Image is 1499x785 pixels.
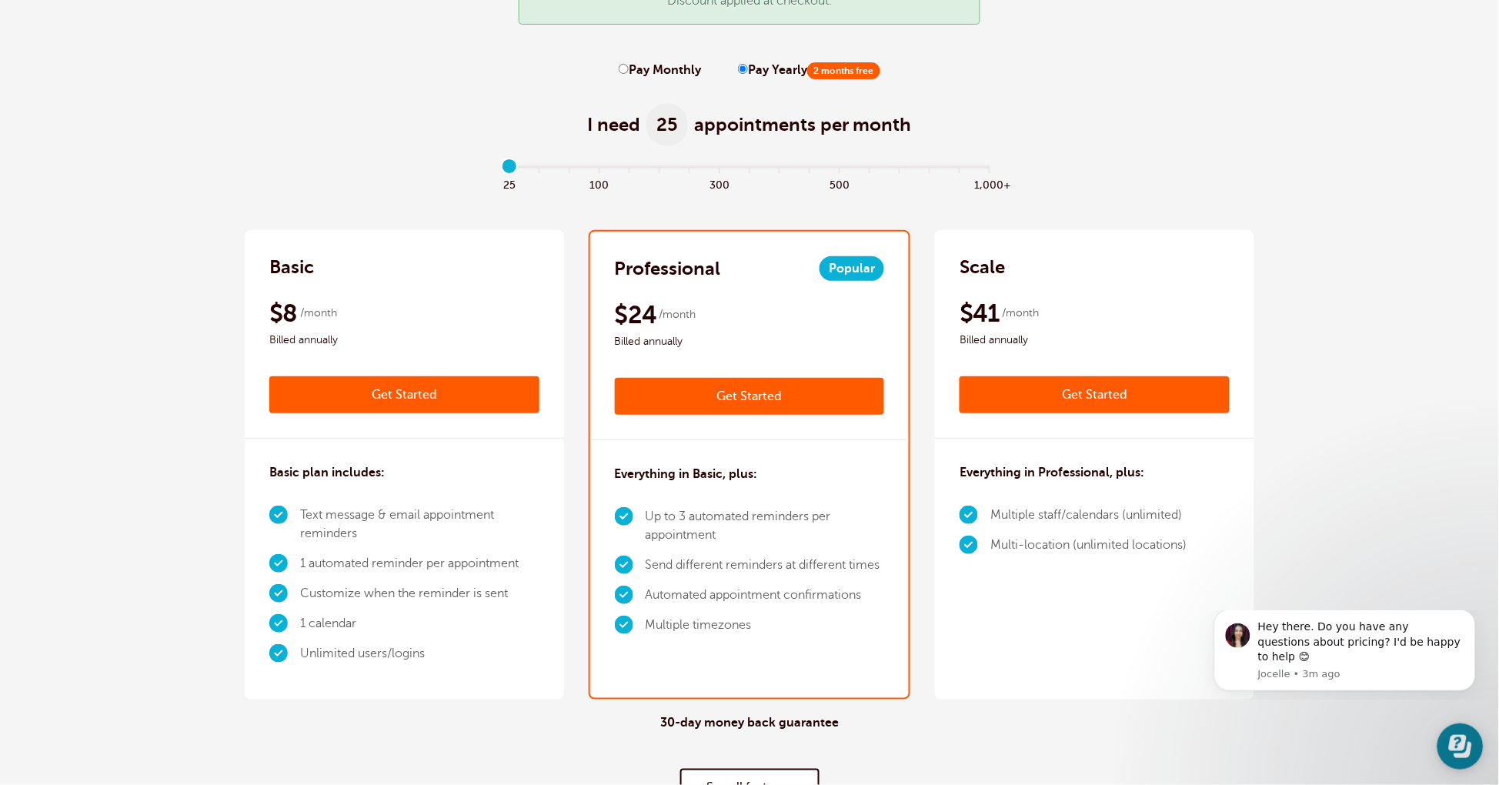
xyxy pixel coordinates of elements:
[659,306,696,324] span: /month
[269,463,385,482] h3: Basic plan includes:
[619,64,629,74] input: Pay Monthly
[975,175,1005,192] span: 1,000+
[67,9,273,55] div: Message content
[990,530,1187,560] li: Multi-location (unlimited locations)
[300,500,539,549] li: Text message & email appointment reminders
[300,639,539,669] li: Unlimited users/logins
[705,175,735,192] span: 300
[269,331,539,349] span: Billed annually
[300,549,539,579] li: 1 automated reminder per appointment
[807,62,880,79] span: 2 months free
[1002,304,1039,322] span: /month
[300,579,539,609] li: Customize when the reminder is sent
[646,502,885,550] li: Up to 3 automated reminders per appointment
[825,175,855,192] span: 500
[615,332,885,351] span: Billed annually
[67,57,273,71] p: Message from Jocelle, sent 3m ago
[615,299,657,330] span: $24
[646,580,885,610] li: Automated appointment confirmations
[269,298,298,329] span: $8
[615,465,758,483] h3: Everything in Basic, plus:
[738,63,880,78] label: Pay Yearly
[990,500,1187,530] li: Multiple staff/calendars (unlimited)
[1437,723,1484,770] iframe: Resource center
[300,304,337,322] span: /month
[820,256,884,281] span: Popular
[646,610,885,640] li: Multiple timezones
[615,378,885,415] a: Get Started
[619,63,701,78] label: Pay Monthly
[35,13,59,38] img: Profile image for Jocelle
[646,550,885,580] li: Send different reminders at different times
[1191,610,1499,700] iframe: Intercom notifications message
[960,331,1230,349] span: Billed annually
[615,256,721,281] h2: Professional
[738,64,748,74] input: Pay Yearly2 months free
[587,112,640,137] span: I need
[300,609,539,639] li: 1 calendar
[960,376,1230,413] a: Get Started
[585,175,615,192] span: 100
[960,255,1005,279] h2: Scale
[660,716,839,730] h4: 30-day money back guarantee
[646,103,688,146] span: 25
[694,112,912,137] span: appointments per month
[269,255,314,279] h2: Basic
[960,298,1000,329] span: $41
[269,376,539,413] a: Get Started
[67,9,273,55] div: Hey there. Do you have any questions about pricing? I'd be happy to help 😊
[960,463,1144,482] h3: Everything in Professional, plus:
[495,175,525,192] span: 25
